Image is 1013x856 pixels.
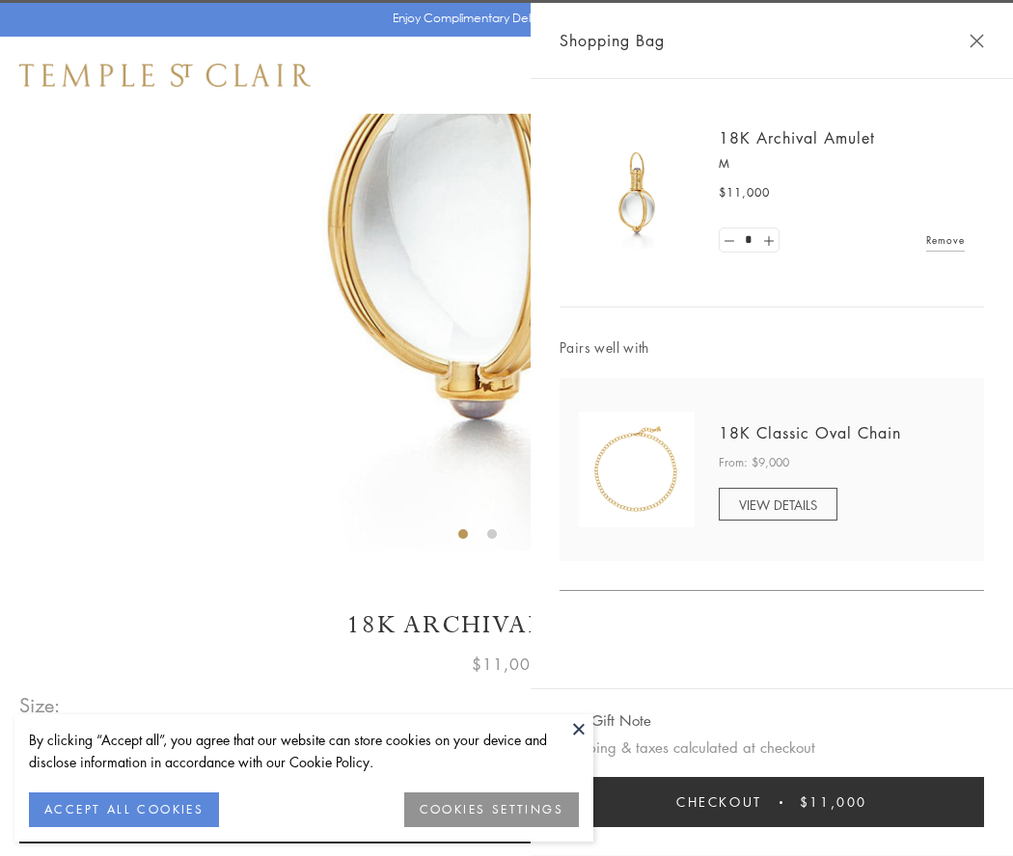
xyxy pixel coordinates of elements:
[404,792,579,827] button: COOKIES SETTINGS
[719,154,965,174] p: M
[560,336,984,359] span: Pairs well with
[560,28,665,53] span: Shopping Bag
[19,689,62,721] span: Size:
[719,422,901,443] a: 18K Classic Oval Chain
[19,64,311,87] img: Temple St. Clair
[560,736,984,760] p: Shipping & taxes calculated at checkout
[676,791,762,813] span: Checkout
[720,228,739,253] a: Set quantity to 0
[560,709,651,733] button: Add Gift Note
[926,229,965,251] a: Remove
[739,495,817,514] span: VIEW DETAILS
[758,228,778,253] a: Set quantity to 2
[579,135,695,251] img: 18K Archival Amulet
[719,488,837,521] a: VIEW DETAILS
[472,652,541,677] span: $11,000
[719,127,875,148] a: 18K Archival Amulet
[560,777,984,827] button: Checkout $11,000
[970,34,984,48] button: Close Shopping Bag
[29,792,219,827] button: ACCEPT ALL COOKIES
[19,608,994,642] h1: 18K Archival Amulet
[393,9,612,28] p: Enjoy Complimentary Delivery & Returns
[579,412,695,527] img: N88865-OV18
[719,183,770,202] span: $11,000
[719,453,789,472] span: From: $9,000
[29,729,579,773] div: By clicking “Accept all”, you agree that our website can store cookies on your device and disclos...
[800,791,867,813] span: $11,000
